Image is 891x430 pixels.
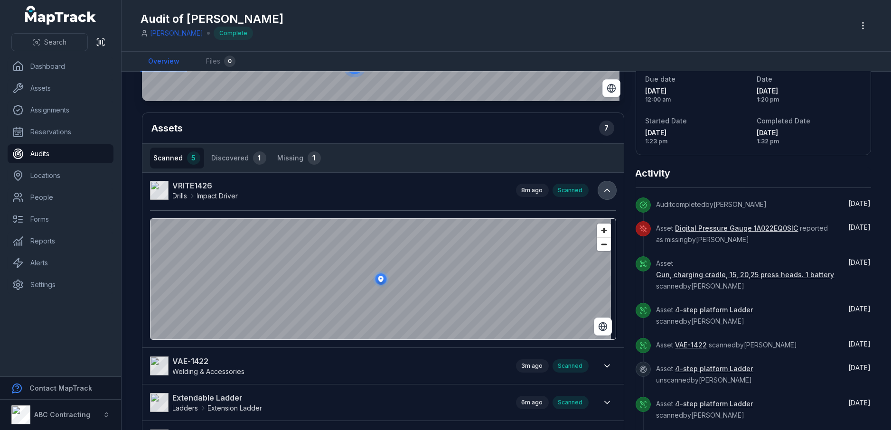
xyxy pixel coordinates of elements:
span: Started Date [646,117,687,125]
span: Asset scanned by [PERSON_NAME] [657,400,753,419]
a: Files0 [198,52,243,72]
span: [DATE] [849,258,871,266]
a: Forms [8,210,113,229]
time: 05/09/2025, 1:24:56 pm [522,187,543,194]
button: Zoom out [597,237,611,251]
a: 4-step platform Ladder [675,305,753,315]
span: Audit completed by [PERSON_NAME] [657,200,767,208]
h2: Activity [636,167,671,180]
a: VAE-1422 [675,340,707,350]
div: 1 [308,151,321,165]
a: Overview [141,52,187,72]
span: 12:00 am [646,96,750,103]
a: 4-step platform Ladder [675,399,753,409]
span: [DATE] [849,340,871,348]
strong: Contact MapTrack [29,384,92,392]
button: Discovered1 [208,148,270,168]
button: Zoom in [597,224,611,237]
time: 05/09/2025, 1:32:23 pm [757,128,861,145]
span: Date [757,75,773,83]
span: [DATE] [646,128,750,138]
span: 1:32 pm [757,138,861,145]
time: 05/09/2025, 1:23:41 pm [646,128,750,145]
span: [DATE] [849,399,871,407]
strong: ABC Contracting [34,411,90,419]
span: 3m ago [522,362,543,369]
strong: VAE-1422 [173,355,245,367]
button: Scanned5 [150,148,204,168]
h2: Assets [152,121,614,136]
span: Asset reported as missing by [PERSON_NAME] [657,224,828,243]
div: 5 [187,151,200,165]
span: 6m ago [522,399,543,406]
button: Search [11,33,88,51]
span: [DATE] [849,364,871,372]
span: 1:23 pm [646,138,750,145]
a: People [8,188,113,207]
div: Complete [214,27,253,40]
a: Reports [8,232,113,251]
a: VAE-1422Welding & Accessories [150,355,506,376]
time: 05/09/2025, 1:30:19 pm [522,362,543,369]
span: Drills [173,191,188,201]
div: 1 [253,151,266,165]
span: Asset scanned by [PERSON_NAME] [657,306,753,325]
time: 05/09/2025, 1:27:10 pm [522,399,543,406]
a: [PERSON_NAME] [150,28,203,38]
span: [DATE] [646,86,750,96]
span: Welding & Accessories [173,367,245,375]
a: VRITE1426DrillsImpact Driver [150,180,506,201]
a: Digital Pressure Gauge 1A022EQ0SIC [675,224,798,233]
time: 05/09/2025, 1:27:55 pm [849,399,871,407]
span: Due date [646,75,676,83]
span: 8m ago [522,187,543,194]
h1: Audit of [PERSON_NAME] [141,11,283,27]
span: Search [44,37,66,47]
time: 05/09/2025, 1:30:25 pm [849,258,871,266]
a: Alerts [8,253,113,272]
a: Settings [8,275,113,294]
a: Assignments [8,101,113,120]
a: Gun, charging cradle, 15, 20,25 press heads. 1 battery [657,270,835,280]
span: [DATE] [757,86,861,96]
a: Extendable LadderLaddersExtension Ladder [150,392,506,413]
div: 0 [224,56,235,67]
span: [DATE] [849,223,871,231]
span: Asset scanned by [PERSON_NAME] [657,341,797,349]
div: Scanned [553,359,589,373]
time: 05/09/2025, 1:32:23 pm [849,199,871,207]
a: Audits [8,144,113,163]
time: 05/09/2025, 1:32:23 pm [849,223,871,231]
a: Dashboard [8,57,113,76]
a: 4-step platform Ladder [675,364,753,374]
span: [DATE] [757,128,861,138]
span: Impact Driver [197,191,238,201]
button: Switch to Satellite View [602,79,620,97]
time: 05/09/2025, 1:30:19 pm [849,340,871,348]
strong: Extendable Ladder [173,392,263,403]
span: Asset scanned by [PERSON_NAME] [657,259,835,290]
time: 05/09/2025, 1:20:13 pm [757,86,861,103]
div: Scanned [553,396,589,409]
time: 06/09/2025, 12:00:00 am [646,86,750,103]
button: Missing1 [274,148,325,168]
span: [DATE] [849,305,871,313]
a: Reservations [8,122,113,141]
strong: VRITE1426 [173,180,238,191]
span: Extension Ladder [208,403,263,413]
div: Scanned [553,184,589,197]
span: Ladders [173,403,198,413]
span: 1:20 pm [757,96,861,103]
a: MapTrack [25,6,96,25]
time: 05/09/2025, 1:30:23 pm [849,305,871,313]
button: Switch to Satellite View [594,318,612,336]
a: Assets [8,79,113,98]
span: Completed Date [757,117,811,125]
span: [DATE] [849,199,871,207]
time: 05/09/2025, 1:28:55 pm [849,364,871,372]
span: Asset unscanned by [PERSON_NAME] [657,365,753,384]
div: 7 [599,121,614,136]
a: Locations [8,166,113,185]
canvas: Map [150,219,611,339]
